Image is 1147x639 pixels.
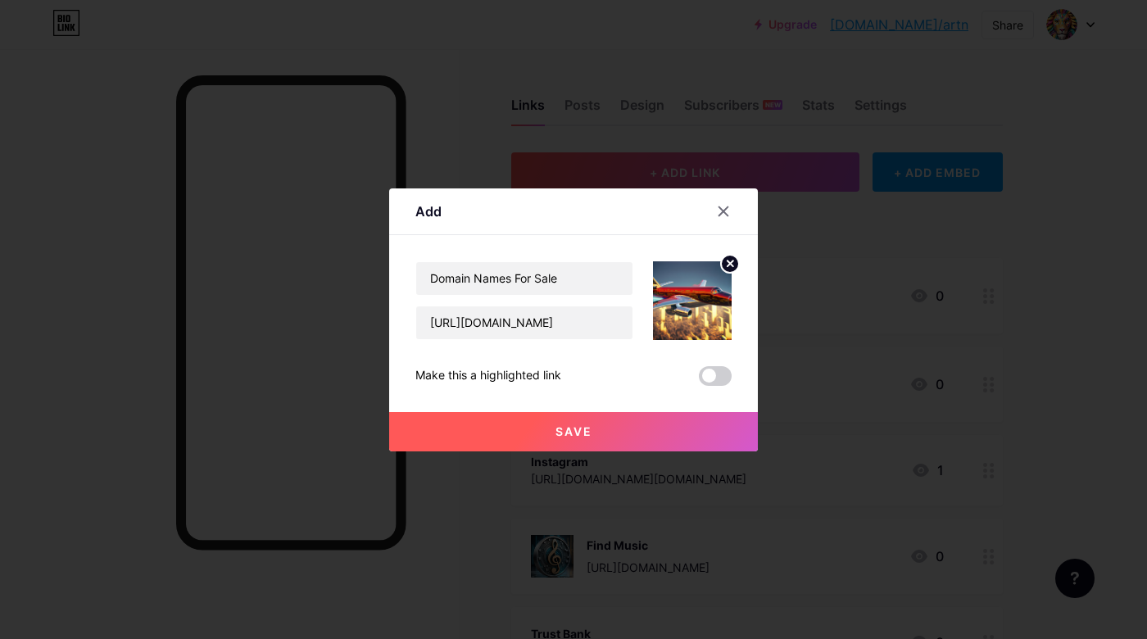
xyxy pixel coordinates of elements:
[415,202,442,221] div: Add
[555,424,592,438] span: Save
[416,262,632,295] input: Title
[389,412,758,451] button: Save
[416,306,632,339] input: URL
[653,261,732,340] img: link_thumbnail
[415,366,561,386] div: Make this a highlighted link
